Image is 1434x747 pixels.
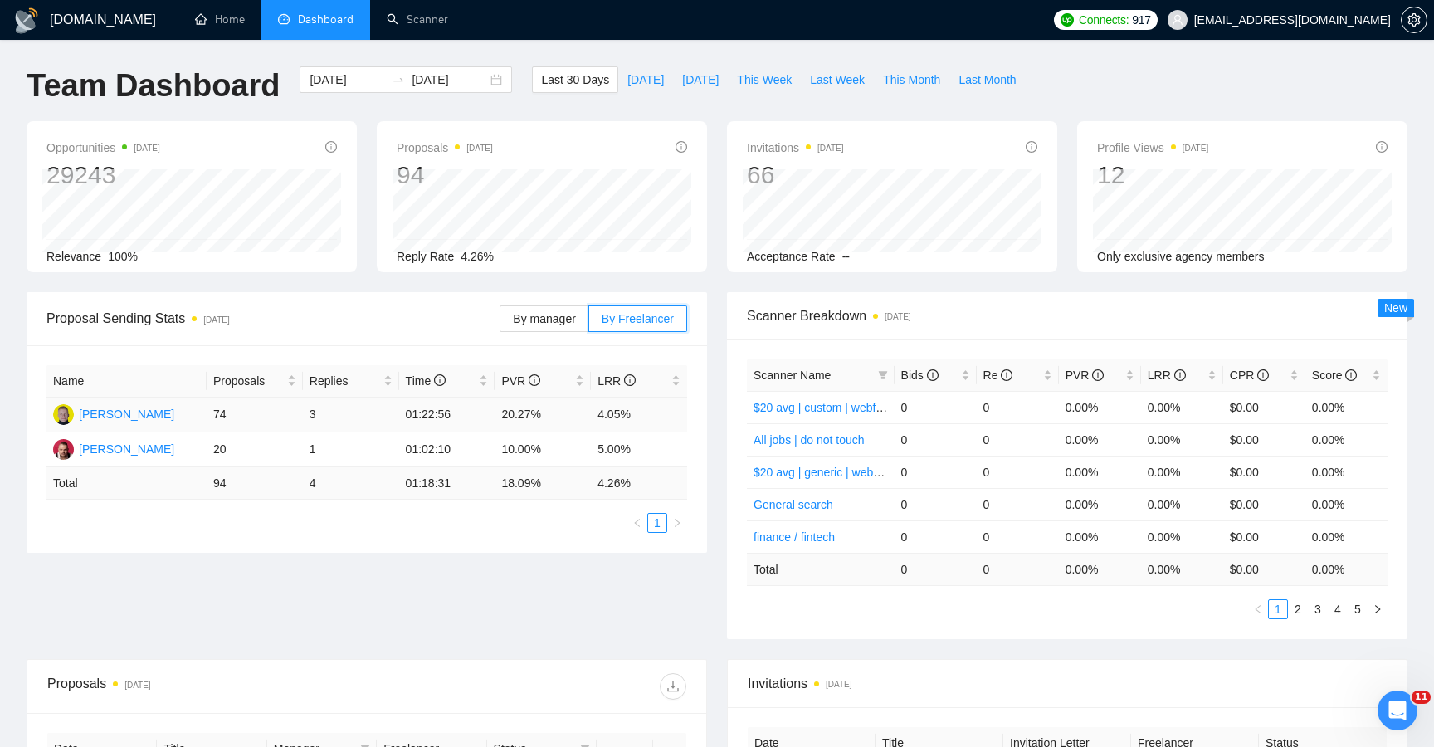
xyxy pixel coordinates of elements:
button: left [627,513,647,533]
span: info-circle [1001,369,1012,381]
td: 0 [977,520,1059,553]
a: $20 avg | generic | webflow | 24/02 [754,466,933,479]
td: 0.00% [1141,423,1223,456]
td: 0.00 % [1141,553,1223,585]
span: filter [875,363,891,388]
td: 0.00% [1059,423,1141,456]
td: $0.00 [1223,456,1305,488]
span: Proposals [397,138,493,158]
time: [DATE] [134,144,159,153]
button: right [667,513,687,533]
li: Next Page [1368,599,1388,619]
a: MG[PERSON_NAME] [53,407,174,420]
span: Acceptance Rate [747,250,836,263]
td: 0 [977,553,1059,585]
a: searchScanner [387,12,448,27]
div: 66 [747,159,844,191]
span: Invitations [748,673,1387,694]
span: info-circle [529,374,540,386]
a: General search [754,498,833,511]
span: right [1373,604,1383,614]
span: Proposal Sending Stats [46,308,500,329]
li: 2 [1288,599,1308,619]
td: 01:02:10 [399,432,495,467]
span: Invitations [747,138,844,158]
time: [DATE] [124,681,150,690]
img: MG [53,404,74,425]
span: 11 [1412,691,1431,704]
span: 100% [108,250,138,263]
td: 0 [977,488,1059,520]
span: Scanner Breakdown [747,305,1388,326]
button: [DATE] [618,66,673,93]
a: 5 [1349,600,1367,618]
span: info-circle [1376,141,1388,153]
a: MS[PERSON_NAME] [53,442,174,455]
span: info-circle [1174,369,1186,381]
span: left [1253,604,1263,614]
td: $0.00 [1223,488,1305,520]
span: Only exclusive agency members [1097,250,1265,263]
span: to [392,73,405,86]
span: info-circle [1345,369,1357,381]
span: This Month [883,71,940,89]
td: 0 [895,520,977,553]
td: 20.27% [495,398,591,432]
span: user [1172,14,1183,26]
input: Start date [310,71,385,89]
td: 0.00% [1305,391,1388,423]
span: info-circle [676,141,687,153]
td: 01:18:31 [399,467,495,500]
span: Re [983,369,1013,382]
button: download [660,673,686,700]
td: $0.00 [1223,391,1305,423]
button: Last Week [801,66,874,93]
td: 0.00% [1141,456,1223,488]
span: Last Month [958,71,1016,89]
button: left [1248,599,1268,619]
td: 0.00 % [1305,553,1388,585]
button: This Month [874,66,949,93]
td: Total [747,553,895,585]
td: $ 0.00 [1223,553,1305,585]
div: [PERSON_NAME] [79,440,174,458]
td: 0 [977,456,1059,488]
td: 0.00% [1305,520,1388,553]
time: [DATE] [466,144,492,153]
span: right [672,518,682,528]
span: By Freelancer [602,312,674,325]
span: LRR [597,374,636,388]
a: 1 [1269,600,1287,618]
li: 1 [1268,599,1288,619]
td: 0 [977,423,1059,456]
th: Replies [303,365,399,398]
td: 20 [207,432,303,467]
td: Total [46,467,207,500]
div: 94 [397,159,493,191]
span: By manager [513,312,575,325]
td: 0.00% [1305,456,1388,488]
span: setting [1402,13,1427,27]
span: info-circle [1026,141,1037,153]
div: 29243 [46,159,160,191]
td: 3 [303,398,399,432]
a: homeHome [195,12,245,27]
td: 4 [303,467,399,500]
span: Connects: [1079,11,1129,29]
td: 0 [977,391,1059,423]
a: 1 [648,514,666,532]
span: Last 30 Days [541,71,609,89]
span: [DATE] [627,71,664,89]
td: 01:22:56 [399,398,495,432]
td: 0.00% [1059,520,1141,553]
a: 3 [1309,600,1327,618]
span: Time [406,374,446,388]
button: right [1368,599,1388,619]
span: Relevance [46,250,101,263]
th: Name [46,365,207,398]
time: [DATE] [1183,144,1208,153]
li: 5 [1348,599,1368,619]
td: 0.00% [1305,423,1388,456]
li: Next Page [667,513,687,533]
span: info-circle [1257,369,1269,381]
